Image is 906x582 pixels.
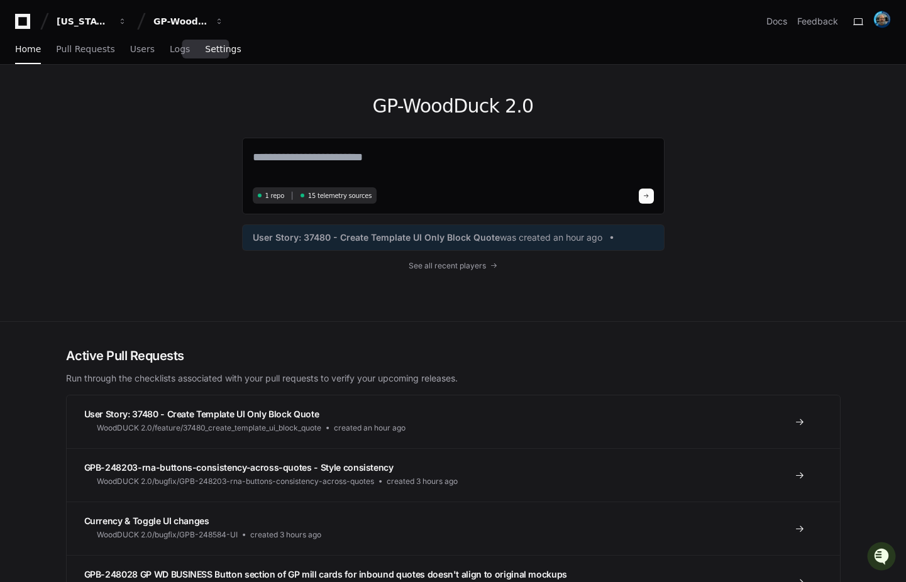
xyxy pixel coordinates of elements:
div: [US_STATE] Pacific [57,15,111,28]
span: created 3 hours ago [250,530,321,540]
button: [US_STATE] Pacific [52,10,132,33]
span: created an hour ago [334,423,406,433]
img: 1756235613930-3d25f9e4-fa56-45dd-b3ad-e072dfbd1548 [25,169,35,179]
span: [DATE] [111,168,137,178]
button: See all [195,135,229,150]
div: We're available if you need us! [57,106,173,116]
p: Run through the checklists associated with your pull requests to verify your upcoming releases. [66,372,841,385]
a: Powered byPylon [89,196,152,206]
a: See all recent players [242,261,665,271]
div: Welcome [13,50,229,70]
a: Pull Requests [56,35,114,64]
span: Settings [205,45,241,53]
a: User Story: 37480 - Create Template UI Only Block Quotewas created an hour ago [253,231,654,244]
span: Pull Requests [56,45,114,53]
span: 1 repo [265,191,285,200]
img: 7521149027303_d2c55a7ec3fe4098c2f6_72.png [26,94,49,116]
span: • [104,168,109,178]
h2: Active Pull Requests [66,347,841,365]
a: GPB-248203-rna-buttons-consistency-across-quotes - Style consistencyWoodDUCK 2.0/bugfix/GPB-24820... [67,448,840,502]
a: Logs [170,35,190,64]
h1: GP-WoodDuck 2.0 [242,95,665,118]
span: User Story: 37480 - Create Template UI Only Block Quote [84,409,319,419]
span: Logs [170,45,190,53]
img: 1756235613930-3d25f9e4-fa56-45dd-b3ad-e072dfbd1548 [13,94,35,116]
span: was created an hour ago [500,231,602,244]
img: PlayerZero [13,13,38,38]
iframe: Open customer support [866,541,900,574]
span: created 3 hours ago [387,476,458,486]
a: Home [15,35,41,64]
span: Pylon [125,197,152,206]
a: Users [130,35,155,64]
button: Start new chat [214,97,229,113]
img: avatar [873,11,891,28]
a: Settings [205,35,241,64]
button: GP-WoodDuck 2.0 [148,10,229,33]
div: Past conversations [13,137,84,147]
div: GP-WoodDuck 2.0 [153,15,207,28]
span: See all recent players [409,261,486,271]
span: WoodDUCK 2.0/bugfix/GPB-248584-UI [97,530,238,540]
span: [PERSON_NAME] [39,168,102,178]
span: Home [15,45,41,53]
span: WoodDUCK 2.0/feature/37480_create_template_ui_block_quote [97,423,321,433]
span: Currency & Toggle UI changes [84,515,209,526]
div: Start new chat [57,94,206,106]
span: WoodDUCK 2.0/bugfix/GPB-248203-rna-buttons-consistency-across-quotes [97,476,374,486]
button: Feedback [797,15,838,28]
span: GPB-248203-rna-buttons-consistency-across-quotes - Style consistency [84,462,394,473]
a: User Story: 37480 - Create Template UI Only Block QuoteWoodDUCK 2.0/feature/37480_create_template... [67,395,840,448]
span: GPB-248028 GP WD BUSINESS Button section of GP mill cards for inbound quotes doesn't align to ori... [84,569,568,579]
a: Currency & Toggle UI changesWoodDUCK 2.0/bugfix/GPB-248584-UIcreated 3 hours ago [67,502,840,555]
img: Matt Kasner [13,156,33,177]
span: User Story: 37480 - Create Template UI Only Block Quote [253,231,500,244]
a: Docs [766,15,787,28]
span: Users [130,45,155,53]
span: 15 telemetry sources [308,191,372,200]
